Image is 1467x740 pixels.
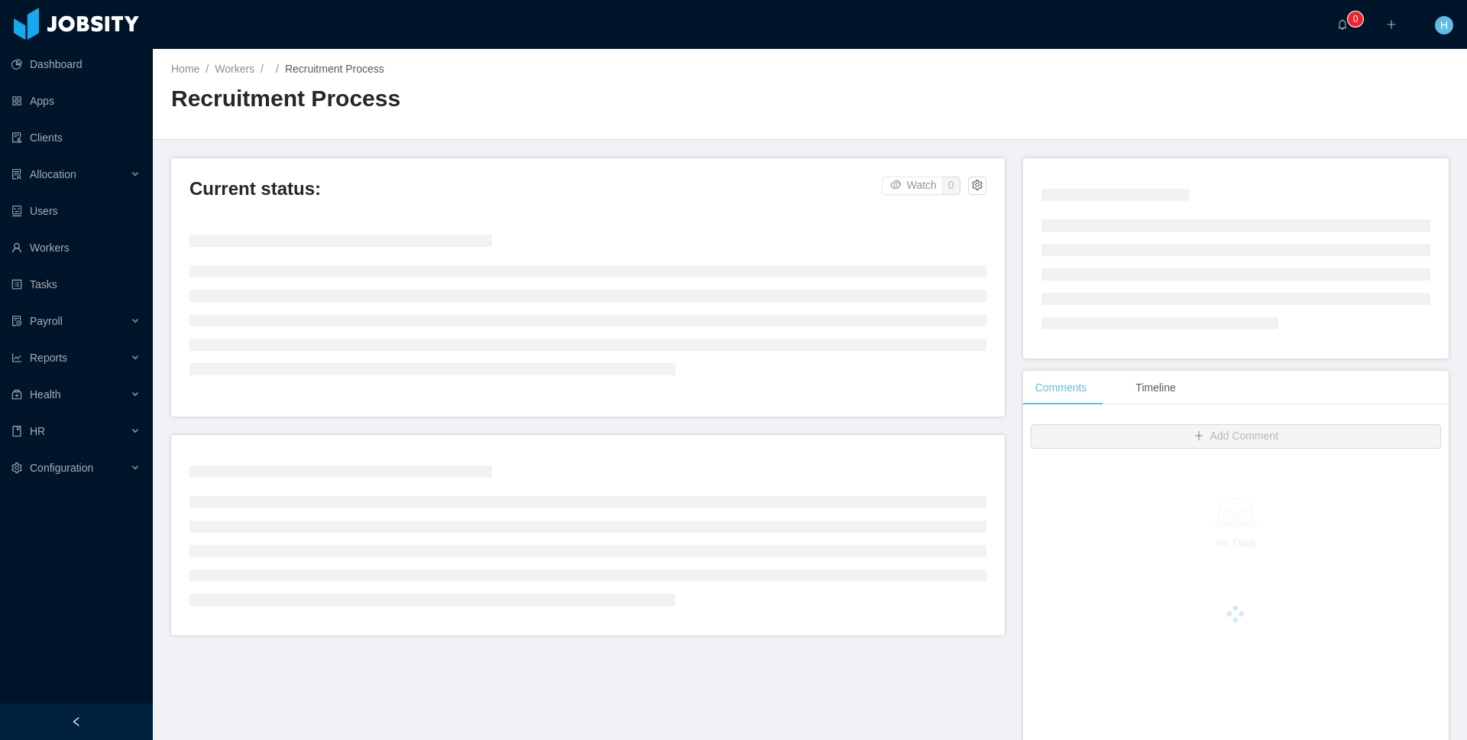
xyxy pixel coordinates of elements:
[215,63,254,75] a: Workers
[11,426,22,437] i: icon: book
[11,49,141,80] a: icon: pie-chartDashboard
[11,86,141,116] a: icon: appstoreApps
[30,352,67,364] span: Reports
[30,388,60,401] span: Health
[276,63,279,75] span: /
[11,232,141,263] a: icon: userWorkers
[968,177,986,195] button: icon: setting
[1337,19,1348,30] i: icon: bell
[206,63,209,75] span: /
[1023,371,1099,405] div: Comments
[285,63,384,75] span: Recruitment Process
[1348,11,1363,27] sup: 0
[1386,19,1397,30] i: icon: plus
[1123,371,1187,405] div: Timeline
[11,352,22,363] i: icon: line-chart
[171,83,810,115] h2: Recruitment Process
[30,168,76,180] span: Allocation
[1031,424,1441,449] button: icon: plusAdd Comment
[30,315,63,327] span: Payroll
[11,169,22,180] i: icon: solution
[1440,16,1448,34] span: H
[11,462,22,473] i: icon: setting
[11,196,141,226] a: icon: robotUsers
[11,269,141,300] a: icon: profileTasks
[189,177,882,201] h3: Current status:
[942,177,960,195] button: 0
[11,122,141,153] a: icon: auditClients
[11,389,22,400] i: icon: medicine-box
[171,63,199,75] a: Home
[30,462,93,474] span: Configuration
[261,63,264,75] span: /
[30,425,45,437] span: HR
[11,316,22,326] i: icon: file-protect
